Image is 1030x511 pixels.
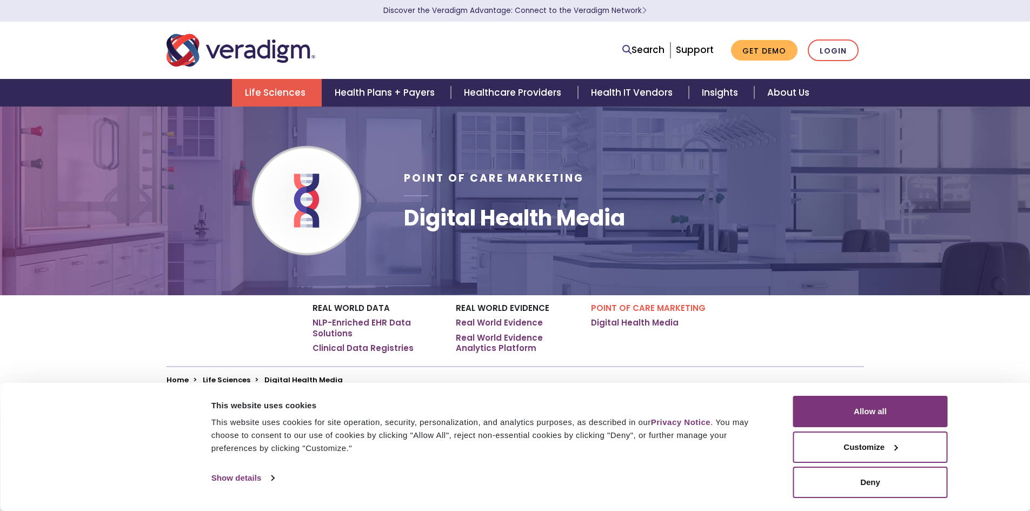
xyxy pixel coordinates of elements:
[404,171,584,185] span: Point of Care Marketing
[808,39,859,62] a: Login
[689,79,754,107] a: Insights
[731,40,798,61] a: Get Demo
[793,396,948,427] button: Allow all
[456,333,575,354] a: Real World Evidence Analytics Platform
[651,417,710,427] a: Privacy Notice
[793,467,948,498] button: Deny
[383,5,647,16] a: Discover the Veradigm Advantage: Connect to the Veradigm NetworkLearn More
[322,79,451,107] a: Health Plans + Payers
[211,416,769,455] div: This website uses cookies for site operation, security, personalization, and analytics purposes, ...
[793,432,948,463] button: Customize
[167,375,189,385] a: Home
[622,43,664,57] a: Search
[578,79,689,107] a: Health IT Vendors
[167,32,315,68] img: Veradigm logo
[754,79,822,107] a: About Us
[211,399,769,412] div: This website uses cookies
[211,470,274,486] a: Show details
[313,343,414,354] a: Clinical Data Registries
[203,375,250,385] a: Life Sciences
[313,317,440,339] a: NLP-Enriched EHR Data Solutions
[232,79,322,107] a: Life Sciences
[451,79,577,107] a: Healthcare Providers
[404,205,625,231] h1: Digital Health Media
[676,43,714,56] a: Support
[456,317,543,328] a: Real World Evidence
[642,5,647,16] span: Learn More
[591,317,679,328] a: Digital Health Media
